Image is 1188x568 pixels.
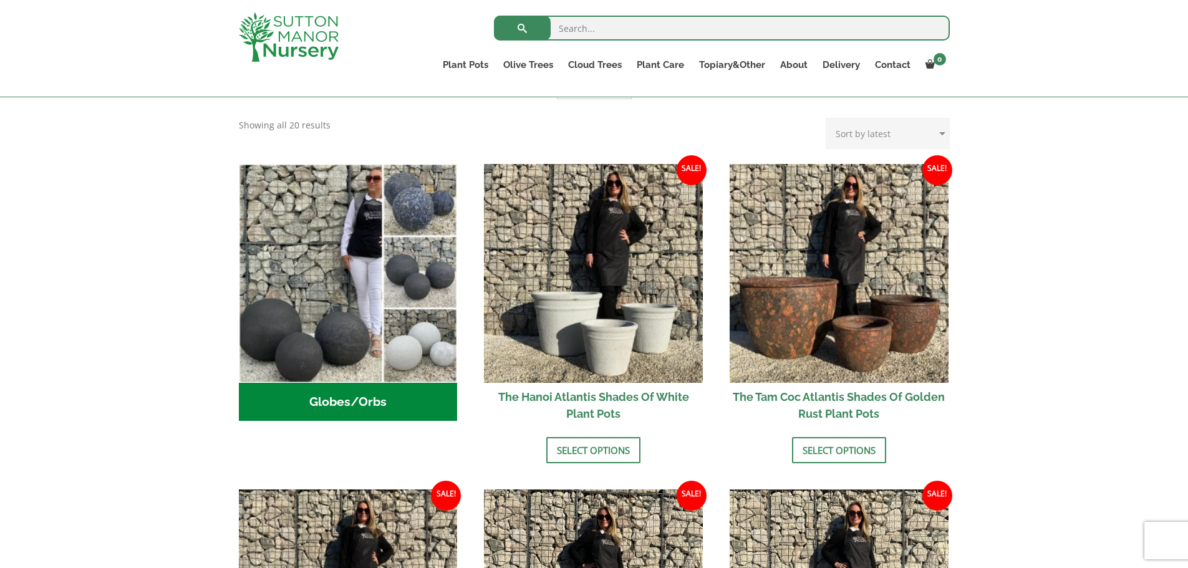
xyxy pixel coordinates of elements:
[546,437,640,463] a: Select options for “The Hanoi Atlantis Shades Of White Plant Pots”
[677,155,707,185] span: Sale!
[934,53,946,65] span: 0
[496,56,561,74] a: Olive Trees
[239,164,458,421] a: Visit product category Globes/Orbs
[484,383,703,428] h2: The Hanoi Atlantis Shades Of White Plant Pots
[922,481,952,511] span: Sale!
[484,164,703,383] img: The Hanoi Atlantis Shades Of White Plant Pots
[677,481,707,511] span: Sale!
[730,383,949,428] h2: The Tam Coc Atlantis Shades Of Golden Rust Plant Pots
[815,56,867,74] a: Delivery
[629,56,692,74] a: Plant Care
[692,56,773,74] a: Topiary&Other
[922,155,952,185] span: Sale!
[239,383,458,421] h2: Globes/Orbs
[239,164,458,383] img: Globes/Orbs
[918,56,950,74] a: 0
[730,164,949,428] a: Sale! The Tam Coc Atlantis Shades Of Golden Rust Plant Pots
[239,118,331,133] p: Showing all 20 results
[826,118,950,149] select: Shop order
[431,481,461,511] span: Sale!
[792,437,886,463] a: Select options for “The Tam Coc Atlantis Shades Of Golden Rust Plant Pots”
[239,12,339,62] img: logo
[867,56,918,74] a: Contact
[773,56,815,74] a: About
[484,164,703,428] a: Sale! The Hanoi Atlantis Shades Of White Plant Pots
[561,56,629,74] a: Cloud Trees
[730,164,949,383] img: The Tam Coc Atlantis Shades Of Golden Rust Plant Pots
[494,16,950,41] input: Search...
[435,56,496,74] a: Plant Pots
